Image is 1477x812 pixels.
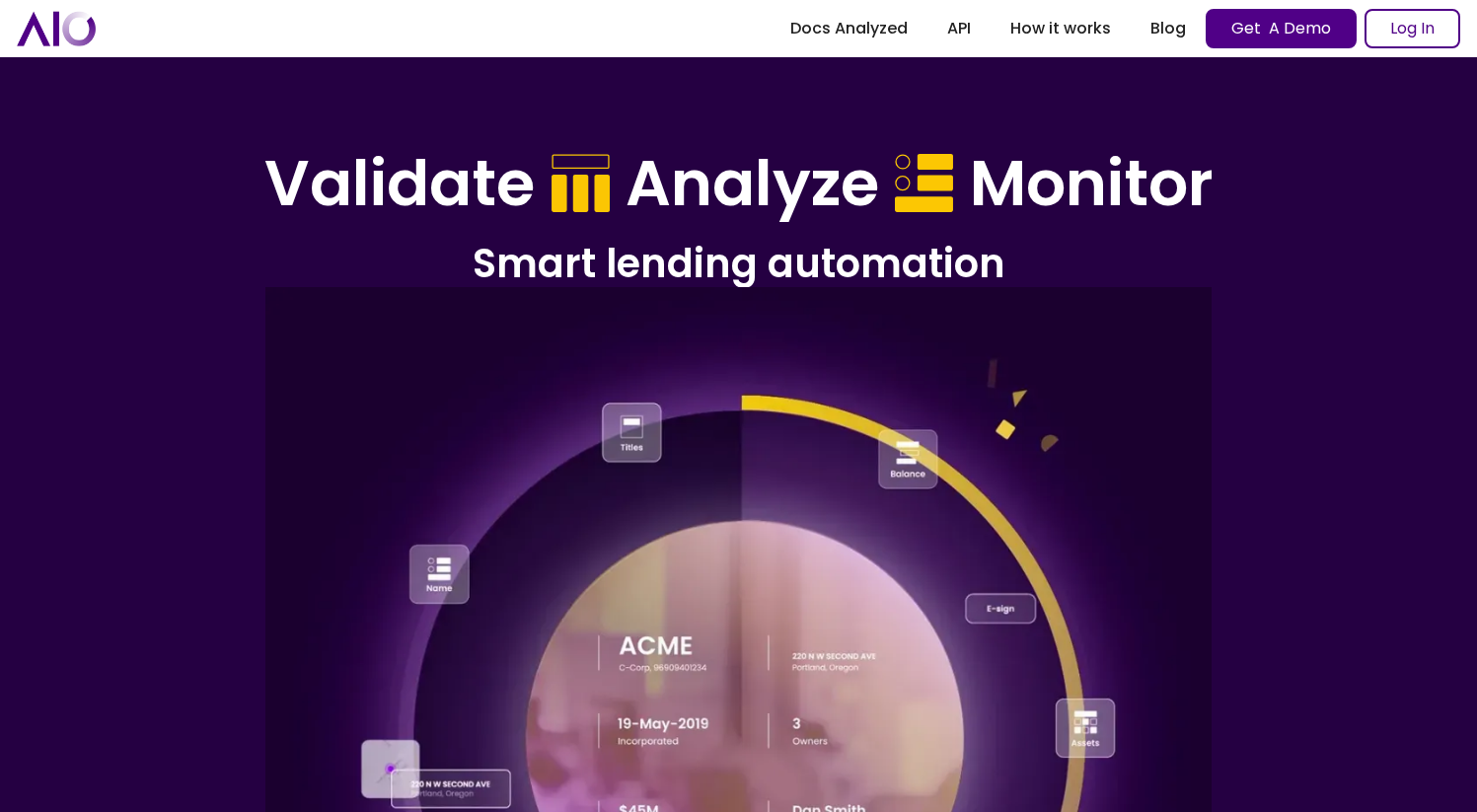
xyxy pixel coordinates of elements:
h1: Analyze [626,146,879,222]
h1: Monitor [970,146,1214,222]
a: home [17,11,96,45]
h1: Validate [264,146,535,222]
a: Blog [1131,11,1206,46]
a: Docs Analyzed [771,11,927,46]
a: Get A Demo [1206,9,1357,48]
a: Log In [1365,9,1460,48]
a: How it works [991,11,1131,46]
h2: Smart lending automation [177,238,1301,289]
a: API [927,11,991,46]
